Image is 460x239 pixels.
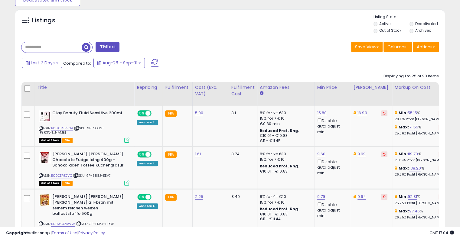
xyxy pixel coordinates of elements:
[231,194,253,199] div: 3.49
[395,151,445,163] div: %
[387,44,406,50] span: Columns
[231,151,253,157] div: 3.74
[63,60,91,66] span: Compared to:
[31,60,55,66] span: Last 7 Days
[260,194,310,199] div: 8% for <= €10
[137,203,158,209] div: Amazon AI
[195,151,201,157] a: 1.61
[6,230,105,236] div: seller snap | |
[231,110,253,116] div: 3.1
[399,194,408,199] b: Min:
[260,121,310,127] div: €0.30 min
[39,138,61,143] span: All listings that are currently out of stock and unavailable for purchase on Amazon
[395,173,445,177] p: 26.50% Profit [PERSON_NAME]
[138,195,145,200] span: ON
[399,151,408,157] b: Min:
[151,195,160,200] span: OFF
[52,151,126,170] b: [PERSON_NAME] [PERSON_NAME] Chocolate Fudge Icing 400g - Schokoladen Toffee Kuchenglasur
[260,212,310,217] div: €10.01 - €10.83
[62,181,73,186] span: FBA
[399,165,409,171] b: Max:
[103,60,137,66] span: Aug-26 - Sep-01
[395,166,445,177] div: %
[379,21,390,26] label: Active
[39,151,129,185] div: ASIN:
[383,42,412,52] button: Columns
[32,16,55,25] h5: Listings
[137,84,160,91] div: Repricing
[399,124,409,130] b: Max:
[395,215,445,220] p: 26.25% Profit [PERSON_NAME]
[260,138,310,144] div: €11 - €11.45
[138,152,145,157] span: ON
[260,116,310,121] div: 15% for > €10
[429,230,454,236] span: 2025-09-9 17:04 GMT
[260,128,299,133] b: Reduced Prof. Rng.
[357,194,366,200] a: 9.94
[195,110,204,116] a: 5.00
[395,201,445,205] p: 25.25% Profit [PERSON_NAME]
[395,84,447,91] div: Markup on Cost
[51,173,72,178] a: B00XEPJCVQ
[415,21,438,26] label: Deactivated
[39,110,129,142] div: ASIN:
[62,138,73,143] span: FBA
[22,58,62,68] button: Last 7 Days
[317,84,348,91] div: Min Price
[357,110,367,116] a: 16.99
[317,194,325,200] a: 9.79
[354,84,390,91] div: [PERSON_NAME]
[137,161,158,166] div: Amazon AI
[195,194,204,200] a: 2.25
[260,110,310,116] div: 8% for <= €10
[395,131,445,136] p: 25.06% Profit [PERSON_NAME]
[395,124,445,136] div: %
[413,42,439,52] button: Actions
[51,126,73,131] a: B000T9E904
[399,208,409,214] b: Max:
[93,58,145,68] button: Aug-26 - Sep-01
[317,151,326,157] a: 9.60
[399,110,408,116] b: Min:
[231,84,255,97] div: Fulfillment Cost
[52,194,126,218] b: [PERSON_NAME] [PERSON_NAME] [PERSON_NAME] all-bran mit seinem reichen weizen ballaststoffe 500g
[408,151,418,157] a: 119.70
[383,73,439,79] div: Displaying 1 to 25 of 90 items
[96,42,119,52] button: Filters
[260,84,312,91] div: Amazon Fees
[165,84,190,91] div: Fulfillment
[165,151,176,158] small: FBA
[165,194,176,201] small: FBA
[317,158,346,176] div: Disable auto adjust min
[317,201,346,219] div: Disable auto adjust min
[151,111,160,116] span: OFF
[260,151,310,157] div: 8% for <= €10
[151,152,160,157] span: OFF
[409,124,419,130] a: 71.55
[408,194,417,200] a: 92.31
[52,230,77,236] a: Terms of Use
[260,200,310,205] div: 15% for > €10
[165,110,176,117] small: FBA
[260,133,310,138] div: €10.01 - €10.83
[260,163,299,169] b: Reduced Prof. Rng.
[260,157,310,162] div: 15% for > €10
[39,194,51,206] img: 51XG5lMfkoL._SL40_.jpg
[52,110,126,118] b: Olay Beauty Fluid Sensitive 200ml
[37,84,132,91] div: Title
[395,208,445,220] div: %
[374,14,445,20] p: Listing States:
[379,28,401,33] label: Out of Stock
[395,110,445,121] div: %
[137,120,158,125] div: Amazon AI
[39,151,51,163] img: 51PlHqK0YBL._SL40_.jpg
[39,110,51,122] img: 41-PHAPa7cL._SL40_.jpg
[6,230,28,236] strong: Copyright
[409,208,420,214] a: 97.46
[73,173,111,178] span: | SKU: 9F-588J-EEV7
[317,110,327,116] a: 15.80
[395,117,445,121] p: 20.77% Profit [PERSON_NAME]
[195,84,226,97] div: Cost (Exc. VAT)
[260,217,310,222] div: €11 - €11.44
[409,165,421,171] a: 138.20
